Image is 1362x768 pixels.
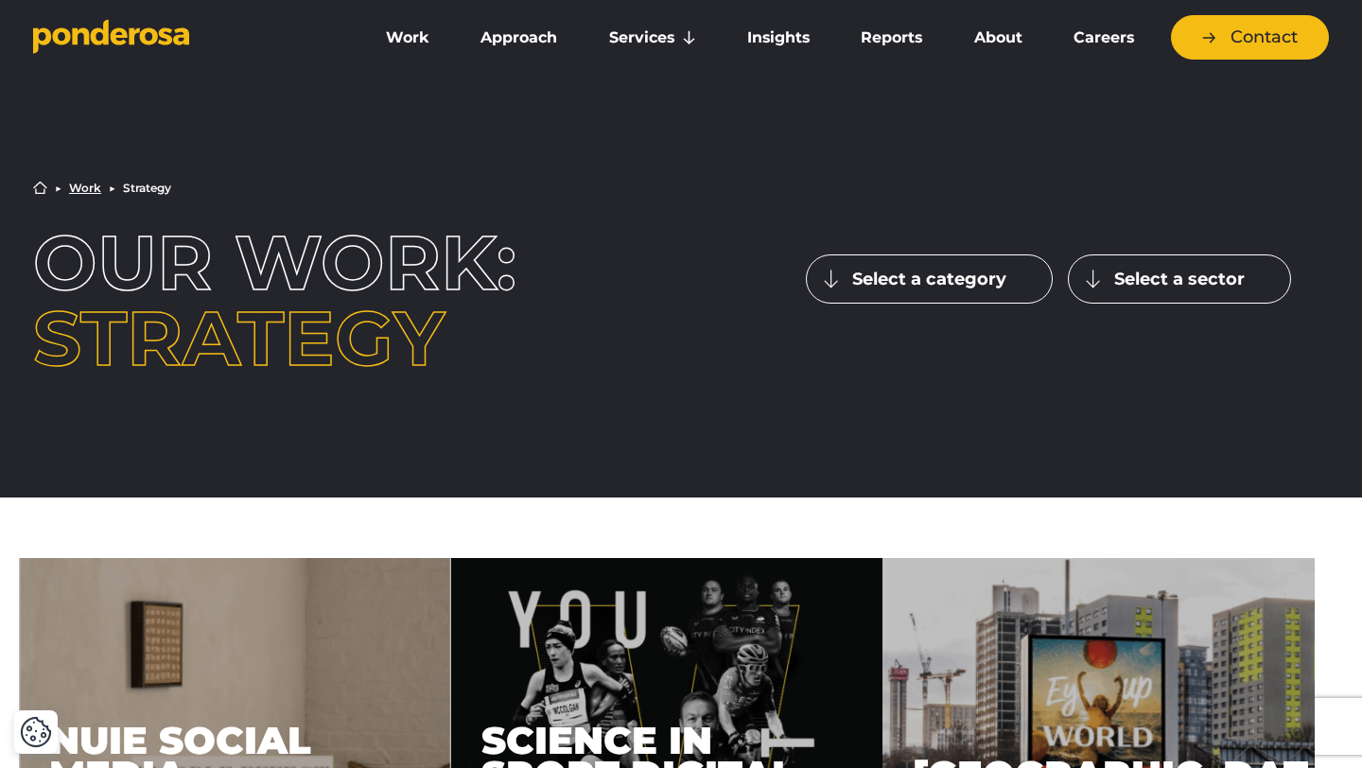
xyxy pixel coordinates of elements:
li: ▶︎ [55,183,61,194]
a: Home [33,181,47,195]
button: Select a sector [1068,254,1291,304]
a: Contact [1171,15,1329,60]
a: Approach [459,18,579,58]
a: Services [587,18,718,58]
a: Reports [839,18,944,58]
a: Careers [1052,18,1156,58]
a: Work [364,18,451,58]
button: Select a category [806,254,1053,304]
a: Insights [725,18,831,58]
button: Cookie Settings [20,716,52,748]
a: Work [69,183,101,194]
h1: Our work: [33,225,556,376]
li: Strategy [123,183,171,194]
span: Strategy [33,292,445,384]
li: ▶︎ [109,183,115,194]
a: About [952,18,1043,58]
a: Go to homepage [33,19,336,57]
img: Revisit consent button [20,716,52,748]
